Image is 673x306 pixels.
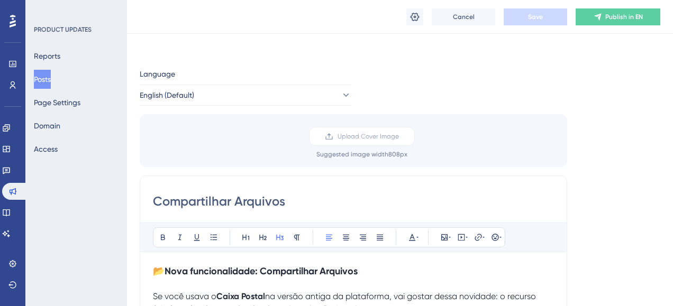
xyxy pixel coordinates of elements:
span: English (Default) [140,89,194,101]
span: Upload Cover Image [338,132,399,141]
button: Cancel [432,8,495,25]
button: Reports [34,47,60,66]
button: Posts [34,70,51,89]
span: Language [140,68,175,80]
span: Save [528,13,543,21]
button: English (Default) [140,85,351,106]
button: Page Settings [34,93,80,112]
strong: Caixa Postal [216,291,265,301]
span: Publish in EN [605,13,643,21]
span: Se você usava o [153,291,216,301]
div: PRODUCT UPDATES [34,25,92,34]
button: Save [504,8,567,25]
strong: Nova funcionalidade: Compartilhar Arquivos [165,265,358,277]
span: Cancel [453,13,475,21]
div: Suggested image width 808 px [316,150,407,159]
button: Domain [34,116,60,135]
button: Publish in EN [576,8,660,25]
input: Post Title [153,193,554,210]
button: Access [34,140,58,159]
span: 📂 [153,265,165,276]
